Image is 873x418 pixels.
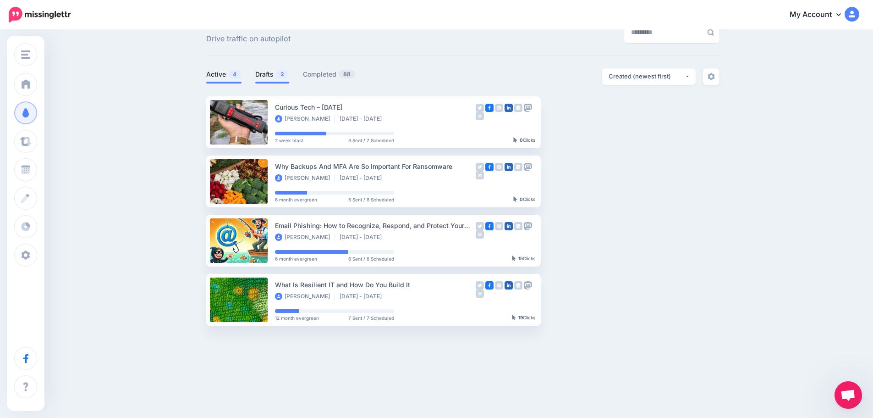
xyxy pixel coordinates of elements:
[275,316,319,320] span: 12 month evergreen
[485,104,494,112] img: facebook-square.png
[348,138,394,143] span: 3 Sent / 7 Scheduled
[708,73,715,80] img: settings-grey.png
[707,29,714,36] img: search-grey-6.png
[340,234,386,241] li: [DATE] - [DATE]
[275,220,476,231] div: Email Phishing: How to Recognize, Respond, and Protect Your Data
[485,163,494,171] img: facebook-square.png
[520,137,523,143] b: 0
[524,104,532,112] img: mastodon-grey-square.png
[476,230,484,239] img: medium-grey-square.png
[513,197,535,202] div: Clicks
[505,281,513,290] img: linkedin-square.png
[518,256,523,261] b: 15
[348,316,394,320] span: 7 Sent / 7 Scheduled
[505,222,513,230] img: linkedin-square.png
[602,68,696,85] button: Created (newest first)
[275,138,303,143] span: 2 week blast
[348,197,394,202] span: 5 Sent / 8 Scheduled
[780,4,859,26] a: My Account
[476,281,484,290] img: twitter-grey-square.png
[275,174,335,182] li: [PERSON_NAME]
[206,69,242,80] a: Active4
[303,69,356,80] a: Completed88
[476,290,484,298] img: medium-grey-square.png
[476,104,484,112] img: twitter-grey-square.png
[275,256,317,261] span: 6 month evergreen
[524,163,532,171] img: mastodon-grey-square.png
[514,281,522,290] img: google_business-grey-square.png
[609,72,685,81] div: Created (newest first)
[340,115,386,123] li: [DATE] - [DATE]
[514,222,522,230] img: google_business-grey-square.png
[495,104,503,112] img: instagram-grey-square.png
[9,7,71,22] img: Missinglettr
[505,104,513,112] img: linkedin-square.png
[513,138,535,143] div: Clicks
[512,256,516,261] img: pointer-grey-darker.png
[476,222,484,230] img: twitter-grey-square.png
[275,102,476,112] div: Curious Tech – [DATE]
[340,174,386,182] li: [DATE] - [DATE]
[340,293,386,300] li: [DATE] - [DATE]
[514,163,522,171] img: google_business-grey-square.png
[513,196,517,202] img: pointer-grey-darker.png
[275,293,335,300] li: [PERSON_NAME]
[524,281,532,290] img: mastodon-grey-square.png
[476,112,484,120] img: medium-grey-square.png
[514,104,522,112] img: google_business-grey-square.png
[518,315,523,320] b: 19
[524,222,532,230] img: mastodon-grey-square.png
[275,197,317,202] span: 6 month evergreen
[228,70,241,78] span: 4
[255,69,289,80] a: Drafts2
[275,115,335,123] li: [PERSON_NAME]
[275,234,335,241] li: [PERSON_NAME]
[339,70,355,78] span: 88
[512,256,535,262] div: Clicks
[495,163,503,171] img: instagram-grey-square.png
[275,279,476,290] div: What Is Resilient IT and How Do You Build It
[495,281,503,290] img: instagram-grey-square.png
[485,222,494,230] img: facebook-square.png
[21,50,30,59] img: menu.png
[520,196,523,202] b: 0
[512,315,516,320] img: pointer-grey-darker.png
[495,222,503,230] img: instagram-grey-square.png
[206,33,291,45] span: Drive traffic on autopilot
[485,281,494,290] img: facebook-square.png
[513,137,517,143] img: pointer-grey-darker.png
[348,256,394,261] span: 6 Sent / 8 Scheduled
[476,163,484,171] img: twitter-grey-square.png
[476,171,484,179] img: medium-grey-square.png
[276,70,289,78] span: 2
[512,315,535,321] div: Clicks
[835,381,862,409] div: Open chat
[505,163,513,171] img: linkedin-square.png
[275,161,476,172] div: Why Backups And MFA Are So Important For Ransomware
